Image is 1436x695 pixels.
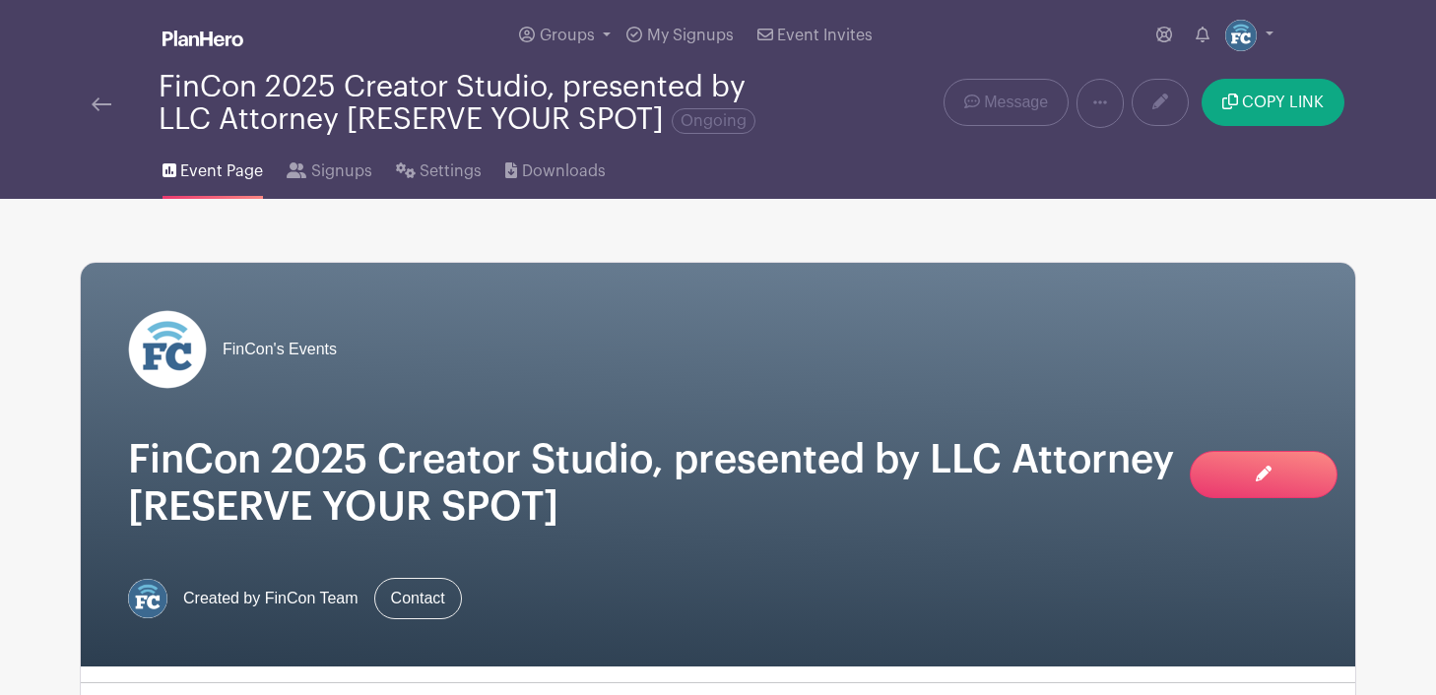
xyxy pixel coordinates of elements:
[396,136,482,199] a: Settings
[672,108,755,134] span: Ongoing
[163,31,243,46] img: logo_white-6c42ec7e38ccf1d336a20a19083b03d10ae64f83f12c07503d8b9e83406b4c7d.svg
[92,97,111,111] img: back-arrow-29a5d9b10d5bd6ae65dc969a981735edf675c4d7a1fe02e03b50dbd4ba3cdb55.svg
[163,136,263,199] a: Event Page
[287,136,371,199] a: Signups
[420,159,482,183] span: Settings
[223,338,337,361] span: FinCon's Events
[1225,20,1257,51] img: FC%20circle.png
[777,28,873,43] span: Event Invites
[183,587,359,610] span: Created by FinCon Team
[159,71,797,136] div: FinCon 2025 Creator Studio, presented by LLC Attorney [RESERVE YOUR SPOT]
[540,28,595,43] span: Groups
[1202,79,1344,126] button: COPY LINK
[647,28,734,43] span: My Signups
[180,159,263,183] span: Event Page
[1242,95,1324,110] span: COPY LINK
[944,79,1069,126] a: Message
[374,578,462,619] a: Contact
[128,579,167,618] img: FC%20circle.png
[505,136,605,199] a: Downloads
[311,159,372,183] span: Signups
[128,310,207,389] img: FC%20circle_white.png
[128,436,1308,531] h1: FinCon 2025 Creator Studio, presented by LLC Attorney [RESERVE YOUR SPOT]
[984,91,1048,114] span: Message
[522,159,606,183] span: Downloads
